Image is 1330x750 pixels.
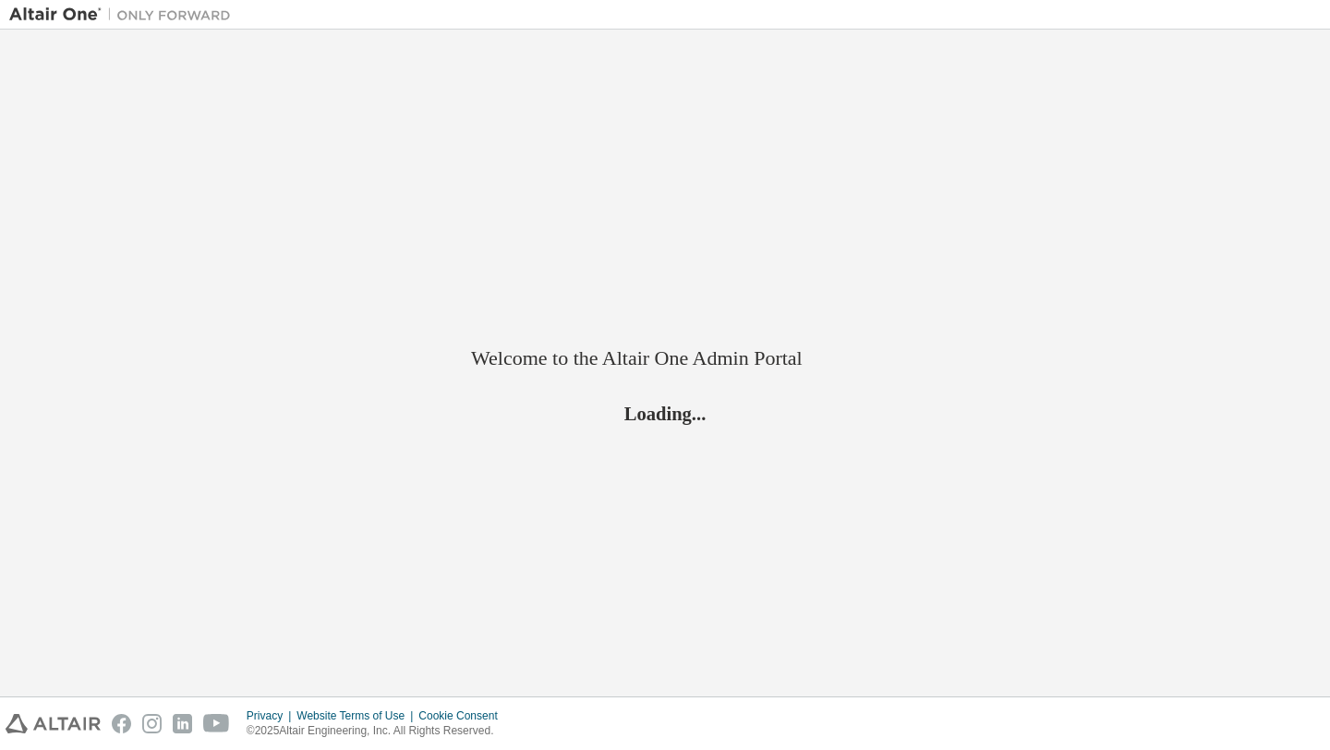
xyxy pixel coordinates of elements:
img: altair_logo.svg [6,714,101,733]
div: Privacy [247,708,296,723]
div: Website Terms of Use [296,708,418,723]
img: facebook.svg [112,714,131,733]
h2: Loading... [471,402,859,426]
img: instagram.svg [142,714,162,733]
div: Cookie Consent [418,708,508,723]
h2: Welcome to the Altair One Admin Portal [471,345,859,371]
img: youtube.svg [203,714,230,733]
img: Altair One [9,6,240,24]
p: © 2025 Altair Engineering, Inc. All Rights Reserved. [247,723,509,739]
img: linkedin.svg [173,714,192,733]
